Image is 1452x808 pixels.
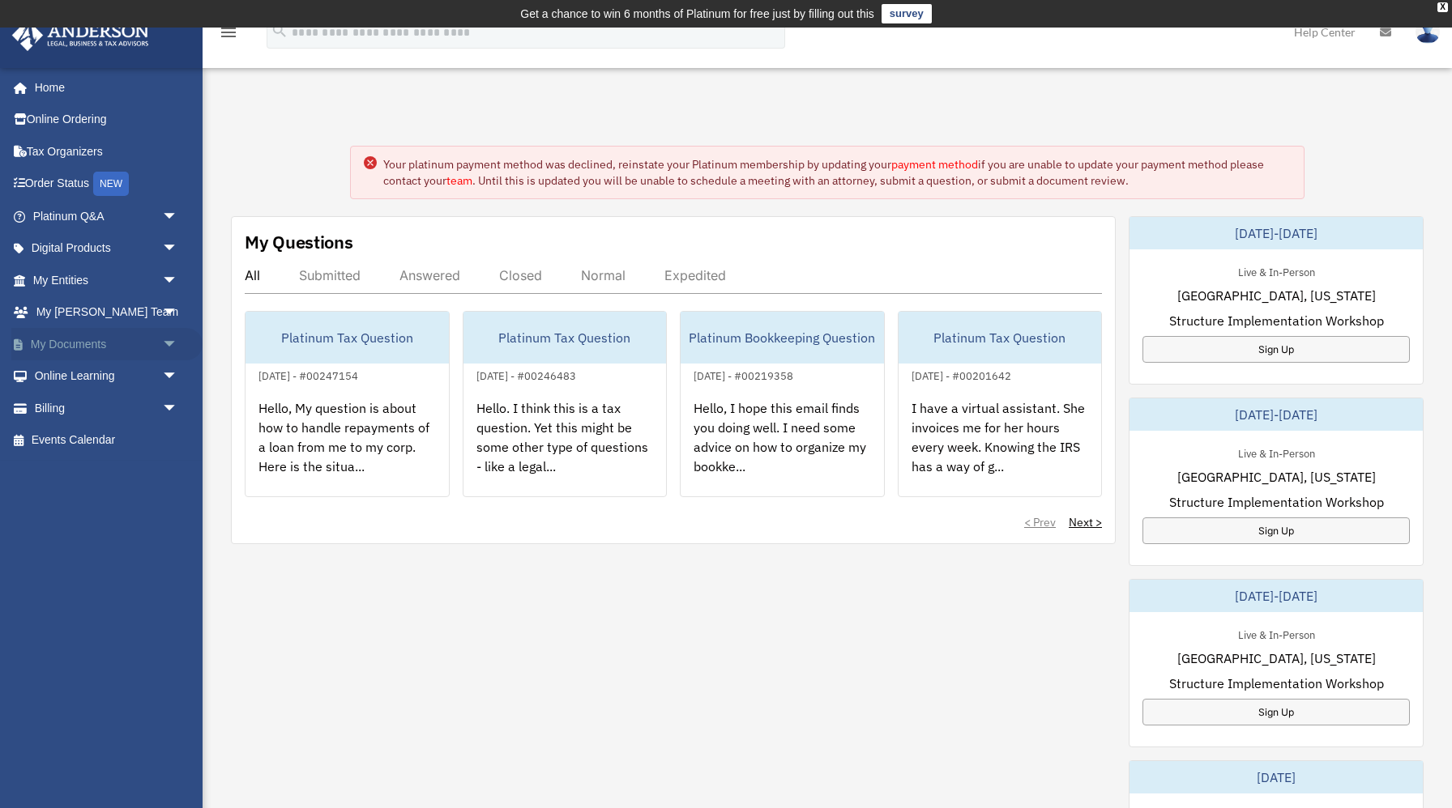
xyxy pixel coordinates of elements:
[246,312,449,364] div: Platinum Tax Question
[1177,467,1376,487] span: [GEOGRAPHIC_DATA], [US_STATE]
[11,296,203,329] a: My [PERSON_NAME] Teamarrow_drop_down
[162,392,194,425] span: arrow_drop_down
[11,392,203,424] a: Billingarrow_drop_down
[1142,517,1410,544] a: Sign Up
[463,312,667,364] div: Platinum Tax Question
[899,366,1024,383] div: [DATE] - #00201642
[11,104,203,136] a: Online Ordering
[246,385,449,512] div: Hello, My question is about how to handle repayments of a loan from me to my corp. Here is the si...
[245,267,260,283] div: All
[1225,262,1328,279] div: Live & In-Person
[219,28,238,42] a: menu
[1130,217,1423,249] div: [DATE]-[DATE]
[891,157,978,172] a: payment method
[11,328,203,360] a: My Documentsarrow_drop_down
[7,19,154,51] img: Anderson Advisors Platinum Portal
[11,135,203,168] a: Tax Organizers
[446,173,472,188] a: team
[681,312,884,364] div: Platinum Bookkeeping Question
[581,267,626,283] div: Normal
[1142,336,1410,363] a: Sign Up
[245,311,450,497] a: Platinum Tax Question[DATE] - #00247154Hello, My question is about how to handle repayments of a ...
[1416,20,1440,44] img: User Pic
[681,366,806,383] div: [DATE] - #00219358
[219,23,238,42] i: menu
[162,360,194,393] span: arrow_drop_down
[499,267,542,283] div: Closed
[1130,761,1423,793] div: [DATE]
[898,311,1103,497] a: Platinum Tax Question[DATE] - #00201642I have a virtual assistant. She invoices me for her hours ...
[882,4,932,23] a: survey
[1169,311,1384,330] span: Structure Implementation Workshop
[162,296,194,330] span: arrow_drop_down
[162,232,194,266] span: arrow_drop_down
[162,200,194,233] span: arrow_drop_down
[520,4,874,23] div: Get a chance to win 6 months of Platinum for free just by filling out this
[162,264,194,297] span: arrow_drop_down
[299,267,361,283] div: Submitted
[1225,625,1328,642] div: Live & In-Person
[246,366,371,383] div: [DATE] - #00247154
[664,267,726,283] div: Expedited
[1142,699,1410,725] a: Sign Up
[1225,444,1328,461] div: Live & In-Person
[11,71,194,104] a: Home
[1169,674,1384,693] span: Structure Implementation Workshop
[899,312,1102,364] div: Platinum Tax Question
[93,172,129,196] div: NEW
[899,385,1102,512] div: I have a virtual assistant. She invoices me for her hours every week. Knowing the IRS has a way o...
[1069,514,1102,530] a: Next >
[1130,398,1423,431] div: [DATE]-[DATE]
[680,311,885,497] a: Platinum Bookkeeping Question[DATE] - #00219358Hello, I hope this email finds you doing well. I n...
[271,22,288,40] i: search
[11,200,203,232] a: Platinum Q&Aarrow_drop_down
[11,424,203,457] a: Events Calendar
[399,267,460,283] div: Answered
[1177,286,1376,305] span: [GEOGRAPHIC_DATA], [US_STATE]
[11,264,203,296] a: My Entitiesarrow_drop_down
[162,328,194,361] span: arrow_drop_down
[11,232,203,265] a: Digital Productsarrow_drop_down
[463,311,668,497] a: Platinum Tax Question[DATE] - #00246483Hello. I think this is a tax question. Yet this might be s...
[1130,580,1423,612] div: [DATE]-[DATE]
[11,168,203,201] a: Order StatusNEW
[1177,649,1376,668] span: [GEOGRAPHIC_DATA], [US_STATE]
[463,366,589,383] div: [DATE] - #00246483
[383,156,1291,189] div: Your platinum payment method was declined, reinstate your Platinum membership by updating your if...
[1169,492,1384,512] span: Structure Implementation Workshop
[681,385,884,512] div: Hello, I hope this email finds you doing well. I need some advice on how to organize my bookke...
[245,230,353,254] div: My Questions
[463,385,667,512] div: Hello. I think this is a tax question. Yet this might be some other type of questions - like a le...
[11,360,203,393] a: Online Learningarrow_drop_down
[1437,2,1448,12] div: close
